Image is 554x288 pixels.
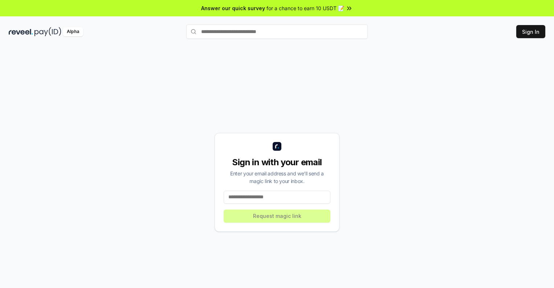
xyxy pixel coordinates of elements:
[273,142,281,151] img: logo_small
[266,4,344,12] span: for a chance to earn 10 USDT 📝
[34,27,61,36] img: pay_id
[516,25,545,38] button: Sign In
[224,170,330,185] div: Enter your email address and we’ll send a magic link to your inbox.
[63,27,83,36] div: Alpha
[201,4,265,12] span: Answer our quick survey
[9,27,33,36] img: reveel_dark
[224,157,330,168] div: Sign in with your email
